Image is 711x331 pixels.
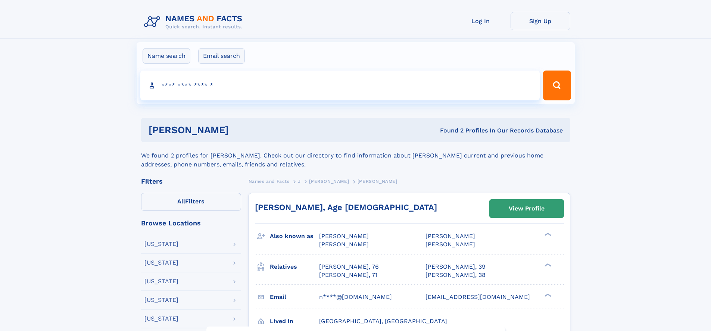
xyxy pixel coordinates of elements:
input: search input [140,71,540,100]
label: Email search [198,48,245,64]
div: Found 2 Profiles In Our Records Database [334,127,563,135]
label: Filters [141,193,241,211]
div: ❯ [543,232,552,237]
span: [PERSON_NAME] [319,241,369,248]
a: Names and Facts [249,177,290,186]
h3: Email [270,291,319,303]
span: [PERSON_NAME] [319,232,369,240]
div: View Profile [509,200,545,217]
h1: [PERSON_NAME] [149,125,334,135]
span: [EMAIL_ADDRESS][DOMAIN_NAME] [425,293,530,300]
a: J [298,177,301,186]
h3: Also known as [270,230,319,243]
a: [PERSON_NAME], 38 [425,271,486,279]
a: View Profile [490,200,564,218]
h3: Relatives [270,260,319,273]
button: Search Button [543,71,571,100]
div: ❯ [543,262,552,267]
div: Filters [141,178,241,185]
div: We found 2 profiles for [PERSON_NAME]. Check out our directory to find information about [PERSON_... [141,142,570,169]
span: [GEOGRAPHIC_DATA], [GEOGRAPHIC_DATA] [319,318,447,325]
a: [PERSON_NAME] [309,177,349,186]
a: [PERSON_NAME], 76 [319,263,379,271]
div: [US_STATE] [144,316,178,322]
img: Logo Names and Facts [141,12,249,32]
div: Browse Locations [141,220,241,227]
a: Sign Up [511,12,570,30]
div: ❯ [543,293,552,297]
div: [US_STATE] [144,260,178,266]
span: J [298,179,301,184]
label: Name search [143,48,190,64]
span: [PERSON_NAME] [358,179,397,184]
span: [PERSON_NAME] [425,241,475,248]
a: [PERSON_NAME], Age [DEMOGRAPHIC_DATA] [255,203,437,212]
span: [PERSON_NAME] [425,232,475,240]
a: [PERSON_NAME], 39 [425,263,486,271]
a: [PERSON_NAME], 71 [319,271,377,279]
div: [US_STATE] [144,278,178,284]
div: [US_STATE] [144,297,178,303]
span: [PERSON_NAME] [309,179,349,184]
span: All [177,198,185,205]
div: [US_STATE] [144,241,178,247]
a: Log In [451,12,511,30]
h3: Lived in [270,315,319,328]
